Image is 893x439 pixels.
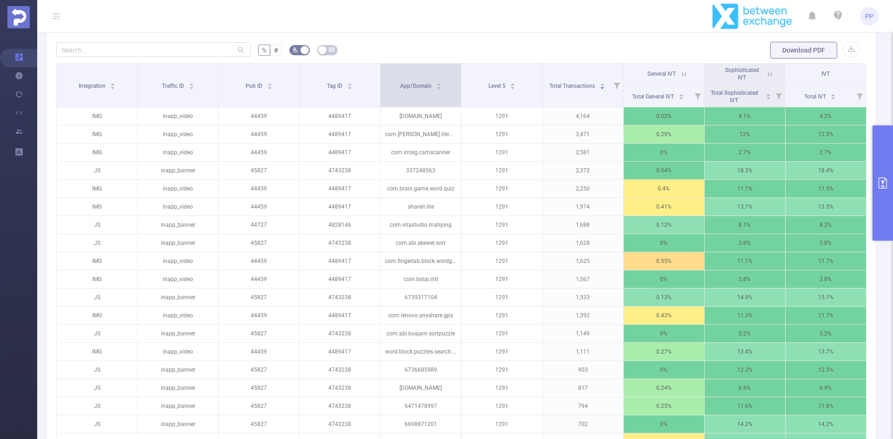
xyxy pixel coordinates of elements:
[786,234,866,252] p: 3.8%
[786,343,866,360] p: 13.7%
[57,107,137,125] p: IMG
[57,379,137,397] p: JS
[705,144,785,161] p: 2.7%
[624,216,704,234] p: 0.12%
[821,71,830,77] span: IVT
[543,325,623,342] p: 1,149
[766,96,771,98] i: icon: caret-down
[138,162,218,179] p: inapp_banner
[380,288,461,306] p: 6739317104
[624,361,704,379] p: 0%
[57,288,137,306] p: JS
[624,379,704,397] p: 0.24%
[705,415,785,433] p: 14.2%
[624,107,704,125] p: 0.02%
[461,379,542,397] p: 1291
[610,64,623,107] i: Filter menu
[219,107,299,125] p: 44459
[461,307,542,324] p: 1291
[327,83,344,89] span: Tag ID
[543,162,623,179] p: 2,372
[138,198,218,216] p: inapp_video
[461,343,542,360] p: 1291
[786,325,866,342] p: 5.2%
[853,85,866,107] i: Filter menu
[189,85,194,88] i: icon: caret-down
[705,325,785,342] p: 5.2%
[543,107,623,125] p: 4,164
[461,125,542,143] p: 1291
[300,270,380,288] p: 4489417
[300,325,380,342] p: 4743238
[380,198,461,216] p: shareit.lite
[488,83,507,89] span: Level 5
[624,125,704,143] p: 0.29%
[461,144,542,161] p: 1291
[510,82,515,87] div: Sort
[380,270,461,288] p: com.bstar.intl
[138,361,218,379] p: inapp_banner
[705,234,785,252] p: 3.8%
[624,234,704,252] p: 0%
[624,343,704,360] p: 0.27%
[380,180,461,197] p: com.brain.game.word.quiz
[632,93,675,100] span: Total General IVT
[786,361,866,379] p: 12.3%
[461,162,542,179] p: 1291
[219,162,299,179] p: 45827
[138,107,218,125] p: inapp_video
[138,379,218,397] p: inapp_banner
[624,252,704,270] p: 0.55%
[219,252,299,270] p: 44459
[300,144,380,161] p: 4489417
[57,307,137,324] p: IMG
[300,198,380,216] p: 4489417
[772,85,785,107] i: Filter menu
[380,325,461,342] p: com.abi.busjam.sortpuzzle
[219,234,299,252] p: 45827
[219,397,299,415] p: 45827
[347,82,353,87] div: Sort
[138,288,218,306] p: inapp_banner
[380,144,461,161] p: com.intsig.camscanner
[705,397,785,415] p: 11.6%
[705,107,785,125] p: 4.1%
[691,85,704,107] i: Filter menu
[380,125,461,143] p: com.[PERSON_NAME].tilemaster3d
[831,92,836,95] i: icon: caret-up
[57,415,137,433] p: JS
[705,343,785,360] p: 13.4%
[380,397,461,415] p: 6471478997
[246,83,264,89] span: Pub ID
[380,252,461,270] p: com.fingerlab.block.wordgame
[110,82,115,87] div: Sort
[274,46,278,54] span: #
[786,270,866,288] p: 3.8%
[329,47,334,52] i: icon: table
[543,270,623,288] p: 1,567
[380,415,461,433] p: 6698871201
[705,288,785,306] p: 14.9%
[138,125,218,143] p: inapp_video
[624,144,704,161] p: 0%
[804,93,827,100] span: Total IVT
[57,361,137,379] p: JS
[300,307,380,324] p: 4489417
[705,198,785,216] p: 13.1%
[786,125,866,143] p: 12.3%
[300,252,380,270] p: 4489417
[267,85,272,88] i: icon: caret-down
[543,252,623,270] p: 1,625
[219,198,299,216] p: 44459
[300,162,380,179] p: 4743238
[461,180,542,197] p: 1291
[57,397,137,415] p: JS
[705,125,785,143] p: 12%
[624,198,704,216] p: 0.41%
[624,307,704,324] p: 0.43%
[219,216,299,234] p: 44727
[380,162,461,179] p: 337248563
[300,125,380,143] p: 4489417
[300,107,380,125] p: 4489417
[138,307,218,324] p: inapp_video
